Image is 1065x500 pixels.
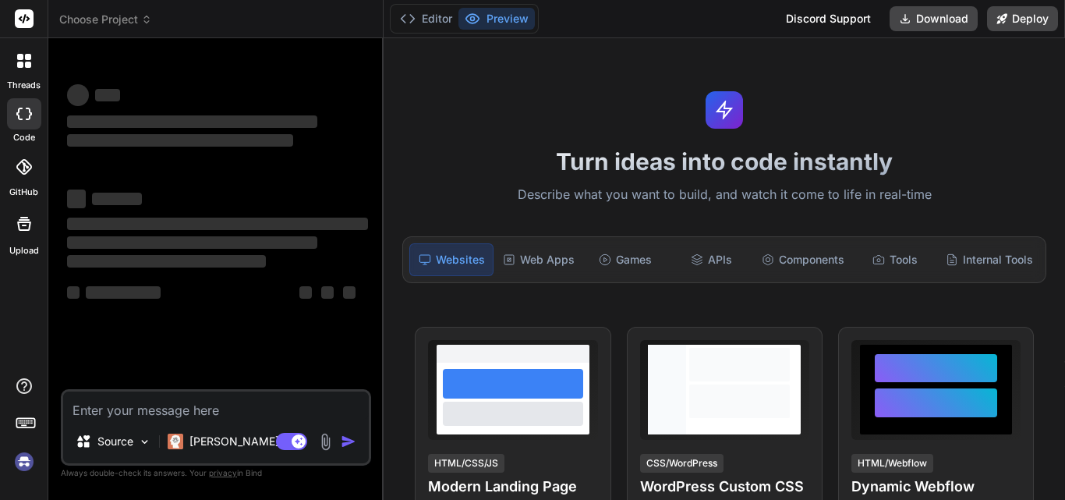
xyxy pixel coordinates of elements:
img: attachment [317,433,334,451]
h4: WordPress Custom CSS [640,476,809,498]
div: Internal Tools [939,243,1039,276]
span: ‌ [86,286,161,299]
label: code [13,131,35,144]
button: Deploy [987,6,1058,31]
span: ‌ [321,286,334,299]
div: HTML/Webflow [851,454,933,473]
span: ‌ [67,218,368,230]
span: ‌ [95,89,120,101]
span: ‌ [67,134,293,147]
span: ‌ [67,84,89,106]
div: HTML/CSS/JS [428,454,504,473]
img: signin [11,449,37,475]
img: Claude 4 Sonnet [168,434,183,449]
div: Web Apps [497,243,581,276]
div: Tools [854,243,936,276]
div: Websites [409,243,494,276]
span: ‌ [67,190,86,208]
span: ‌ [67,236,317,249]
img: icon [341,434,356,449]
span: ‌ [299,286,312,299]
button: Editor [394,8,458,30]
p: Always double-check its answers. Your in Bind [61,466,371,480]
div: Discord Support [777,6,880,31]
p: [PERSON_NAME] 4 S.. [189,434,306,449]
button: Download [890,6,978,31]
div: Components [755,243,851,276]
span: ‌ [67,286,80,299]
div: CSS/WordPress [640,454,724,473]
div: APIs [670,243,752,276]
span: privacy [209,468,237,477]
label: Upload [9,244,39,257]
span: Choose Project [59,12,152,27]
h1: Turn ideas into code instantly [393,147,1056,176]
img: Pick Models [138,435,151,449]
p: Describe what you want to build, and watch it come to life in real-time [393,185,1056,205]
div: Games [584,243,667,276]
p: Source [97,434,133,449]
span: ‌ [67,255,266,268]
span: ‌ [92,193,142,205]
h4: Modern Landing Page [428,476,597,498]
label: GitHub [9,186,38,199]
label: threads [7,79,41,92]
span: ‌ [67,115,317,128]
button: Preview [458,8,535,30]
span: ‌ [343,286,356,299]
